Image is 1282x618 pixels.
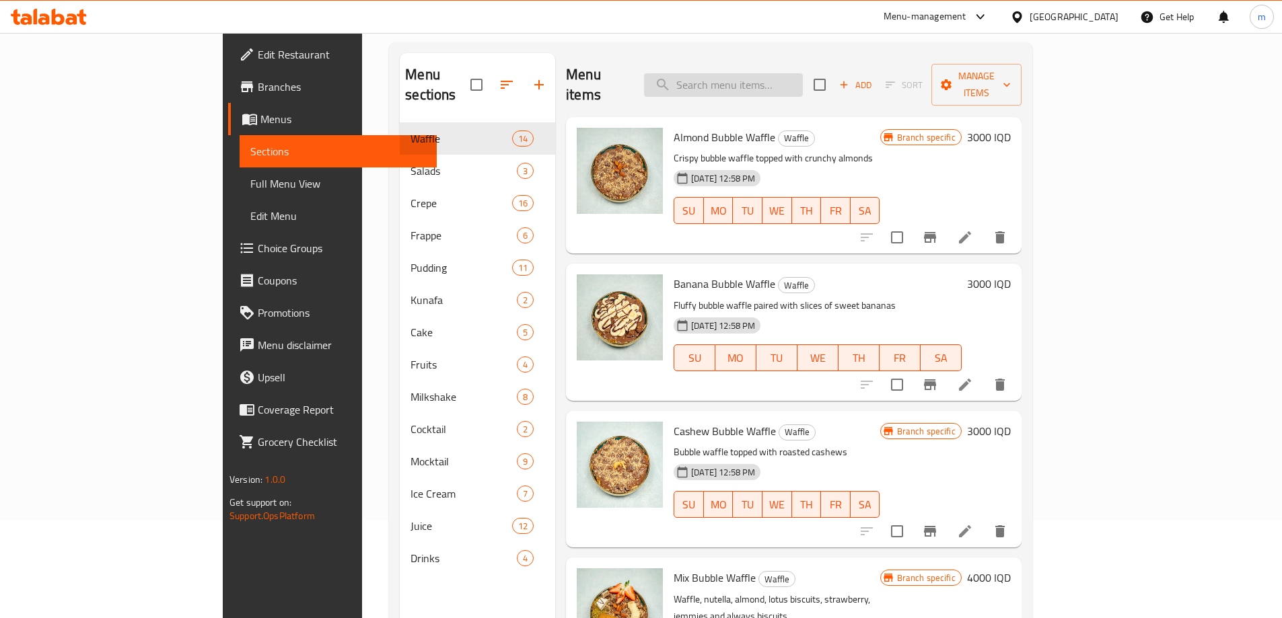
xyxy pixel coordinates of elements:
[258,369,426,385] span: Upsell
[921,344,962,371] button: SA
[411,389,517,405] span: Milkshake
[566,65,628,105] h2: Menu items
[914,369,946,401] button: Branch-specific-item
[518,294,533,307] span: 2
[738,201,757,221] span: TU
[762,491,792,518] button: WE
[400,187,555,219] div: Crepe16
[686,172,760,185] span: [DATE] 12:58 PM
[400,316,555,348] div: Cake5
[984,221,1016,254] button: delete
[512,518,534,534] div: items
[517,227,534,243] div: items
[738,495,757,514] span: TU
[957,523,973,539] a: Edit menu item
[914,221,946,254] button: Branch-specific-item
[228,103,437,135] a: Menus
[644,73,803,97] input: search
[411,292,517,308] div: Kunafa
[518,229,533,242] span: 6
[228,393,437,426] a: Coverage Report
[851,491,880,518] button: SA
[926,348,956,368] span: SA
[967,128,1011,147] h6: 3000 IQD
[258,46,426,63] span: Edit Restaurant
[680,495,699,514] span: SU
[411,356,517,373] div: Fruits
[228,71,437,103] a: Branches
[1258,9,1266,24] span: m
[400,348,555,381] div: Fruits4
[518,391,533,403] span: 8
[885,348,915,368] span: FR
[709,495,728,514] span: MO
[733,491,762,518] button: TU
[758,571,795,587] div: Waffle
[228,361,437,393] a: Upsell
[674,421,776,441] span: Cashew Bubble Waffle
[518,165,533,178] span: 3
[704,491,734,518] button: MO
[834,75,877,95] button: Add
[260,111,426,127] span: Menus
[250,176,426,192] span: Full Menu View
[680,201,699,221] span: SU
[942,68,1011,102] span: Manage items
[517,389,534,405] div: items
[240,200,437,232] a: Edit Menu
[806,71,834,99] span: Select section
[518,488,533,500] span: 7
[837,77,874,93] span: Add
[792,197,822,224] button: TH
[674,491,704,518] button: SU
[512,260,534,276] div: items
[411,518,512,534] span: Juice
[883,223,911,252] span: Select to update
[513,262,533,274] span: 11
[411,227,517,243] div: Frappe
[756,344,797,371] button: TU
[513,520,533,533] span: 12
[686,466,760,479] span: [DATE] 12:58 PM
[512,130,534,147] div: items
[258,401,426,418] span: Coverage Report
[229,471,262,488] span: Version:
[768,201,787,221] span: WE
[957,377,973,393] a: Edit menu item
[984,515,1016,547] button: delete
[778,130,815,147] div: Waffle
[229,494,291,511] span: Get support on:
[411,453,517,469] div: Mocktail
[258,305,426,321] span: Promotions
[779,424,815,440] span: Waffle
[797,495,816,514] span: TH
[931,64,1022,106] button: Manage items
[721,348,751,368] span: MO
[892,131,961,144] span: Branch specific
[518,358,533,371] span: 4
[258,240,426,256] span: Choice Groups
[877,75,931,95] span: Select section first
[892,425,961,438] span: Branch specific
[762,197,792,224] button: WE
[803,348,833,368] span: WE
[400,219,555,252] div: Frappe6
[411,163,517,179] span: Salads
[400,477,555,510] div: Ice Cream7
[686,319,760,332] span: [DATE] 12:58 PM
[892,572,961,584] span: Branch specific
[856,201,875,221] span: SA
[856,495,875,514] span: SA
[491,69,523,101] span: Sort sections
[258,337,426,353] span: Menu disclaimer
[228,329,437,361] a: Menu disclaimer
[674,568,756,588] span: Mix Bubble Waffle
[258,272,426,288] span: Coupons
[405,65,470,105] h2: Menu sections
[821,491,851,518] button: FR
[826,495,845,514] span: FR
[826,201,845,221] span: FR
[839,344,880,371] button: TH
[779,130,814,146] span: Waffle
